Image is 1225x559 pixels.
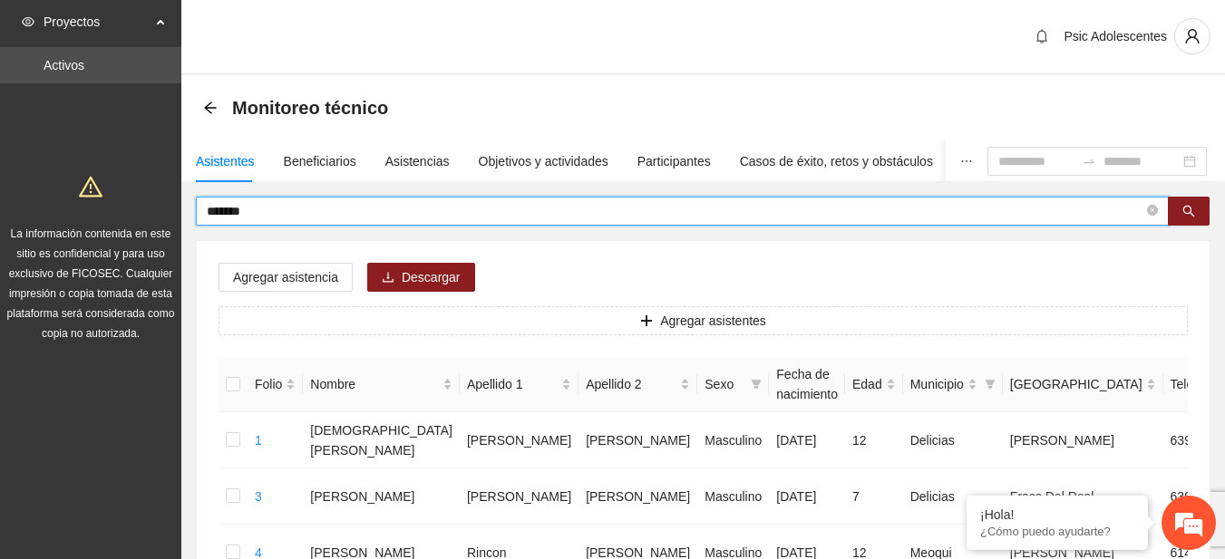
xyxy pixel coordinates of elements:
[44,4,151,40] span: Proyectos
[22,15,34,28] span: eye
[232,93,388,122] span: Monitoreo técnico
[660,311,766,331] span: Agregar asistentes
[960,155,973,168] span: ellipsis
[578,357,697,412] th: Apellido 2
[1082,154,1096,169] span: swap-right
[203,101,218,116] div: Back
[255,489,262,504] a: 3
[751,379,762,390] span: filter
[910,374,964,394] span: Municipio
[980,507,1134,522] div: ¡Hola!
[985,379,996,390] span: filter
[980,525,1134,538] p: ¿Cómo puedo ayudarte?
[740,151,933,171] div: Casos de éxito, retos y obstáculos
[460,468,578,525] td: [PERSON_NAME]
[79,175,102,198] span: warning
[769,357,845,412] th: Fecha de nacimiento
[697,412,769,468] td: Masculino
[7,227,175,340] span: La información contenida en este sitio es confidencial y para uso exclusivo de FICOSEC. Cualquier...
[297,9,341,53] div: Minimizar ventana de chat en vivo
[769,412,845,468] td: [DATE]
[1147,203,1158,220] span: close-circle
[460,412,578,468] td: [PERSON_NAME]
[219,306,1188,335] button: plusAgregar asistentes
[9,369,345,432] textarea: Escriba su mensaje y pulse “Intro”
[219,263,353,292] button: Agregar asistencia
[303,357,460,412] th: Nombre
[310,374,439,394] span: Nombre
[255,374,282,394] span: Folio
[697,468,769,525] td: Masculino
[1010,374,1142,394] span: [GEOGRAPHIC_DATA]
[845,357,903,412] th: Edad
[367,263,475,292] button: downloadDescargar
[385,151,450,171] div: Asistencias
[578,412,697,468] td: [PERSON_NAME]
[747,371,765,398] span: filter
[1175,28,1210,44] span: user
[284,151,356,171] div: Beneficiarios
[769,468,845,525] td: [DATE]
[903,412,1003,468] td: Delicias
[903,468,1003,525] td: Delicias
[44,58,84,72] a: Activos
[1082,154,1096,169] span: to
[1003,468,1163,525] td: Fracc Del Real
[845,468,903,525] td: 7
[981,371,999,398] span: filter
[105,178,250,361] span: Estamos en línea.
[382,271,394,285] span: download
[903,357,1003,412] th: Municipio
[1182,205,1195,219] span: search
[705,374,744,394] span: Sexo
[946,140,987,182] button: ellipsis
[1027,22,1056,51] button: bell
[1147,205,1158,216] span: close-circle
[255,433,262,448] a: 1
[578,468,697,525] td: [PERSON_NAME]
[1028,29,1055,43] span: bell
[303,412,460,468] td: [DEMOGRAPHIC_DATA][PERSON_NAME]
[1003,357,1163,412] th: Colonia
[640,314,653,329] span: plus
[94,92,305,116] div: Chatee con nosotros ahora
[1064,29,1167,43] span: Psic Adolescentes
[203,101,218,115] span: arrow-left
[467,374,558,394] span: Apellido 1
[303,468,460,525] td: [PERSON_NAME]
[479,151,608,171] div: Objetivos y actividades
[1003,412,1163,468] td: [PERSON_NAME]
[637,151,711,171] div: Participantes
[460,357,578,412] th: Apellido 1
[586,374,676,394] span: Apellido 2
[852,374,882,394] span: Edad
[248,357,303,412] th: Folio
[1174,18,1210,54] button: user
[233,267,338,287] span: Agregar asistencia
[196,151,255,171] div: Asistentes
[402,267,461,287] span: Descargar
[845,412,903,468] td: 12
[1168,197,1210,226] button: search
